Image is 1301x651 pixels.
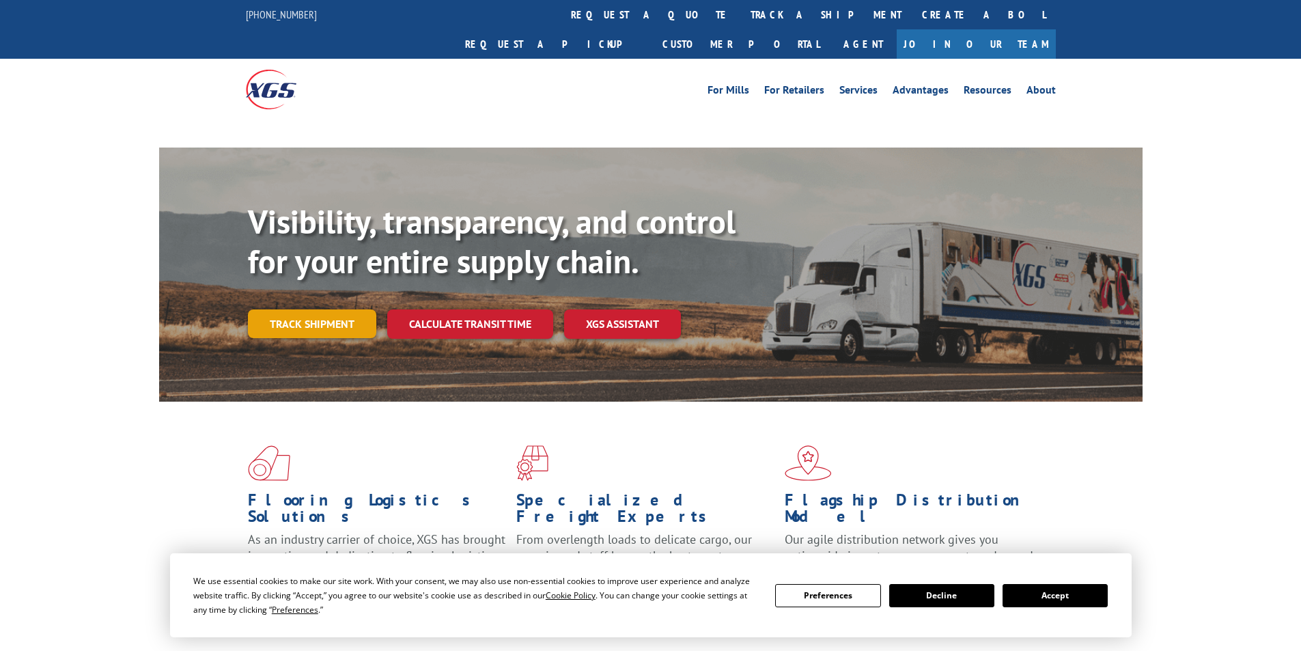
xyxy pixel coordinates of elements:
[889,584,994,607] button: Decline
[1026,85,1056,100] a: About
[248,445,290,481] img: xgs-icon-total-supply-chain-intelligence-red
[1003,584,1108,607] button: Accept
[170,553,1132,637] div: Cookie Consent Prompt
[455,29,652,59] a: Request a pickup
[248,492,506,531] h1: Flooring Logistics Solutions
[193,574,759,617] div: We use essential cookies to make our site work. With your consent, we may also use non-essential ...
[387,309,553,339] a: Calculate transit time
[897,29,1056,59] a: Join Our Team
[785,492,1043,531] h1: Flagship Distribution Model
[775,584,880,607] button: Preferences
[248,309,376,338] a: Track shipment
[893,85,949,100] a: Advantages
[246,8,317,21] a: [PHONE_NUMBER]
[564,309,681,339] a: XGS ASSISTANT
[248,200,736,282] b: Visibility, transparency, and control for your entire supply chain.
[546,590,596,601] span: Cookie Policy
[516,445,548,481] img: xgs-icon-focused-on-flooring-red
[248,531,505,580] span: As an industry carrier of choice, XGS has brought innovation and dedication to flooring logistics...
[708,85,749,100] a: For Mills
[839,85,878,100] a: Services
[964,85,1011,100] a: Resources
[830,29,897,59] a: Agent
[652,29,830,59] a: Customer Portal
[272,604,318,615] span: Preferences
[516,531,774,592] p: From overlength loads to delicate cargo, our experienced staff knows the best way to move your fr...
[785,445,832,481] img: xgs-icon-flagship-distribution-model-red
[785,531,1036,564] span: Our agile distribution network gives you nationwide inventory management on demand.
[764,85,824,100] a: For Retailers
[516,492,774,531] h1: Specialized Freight Experts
